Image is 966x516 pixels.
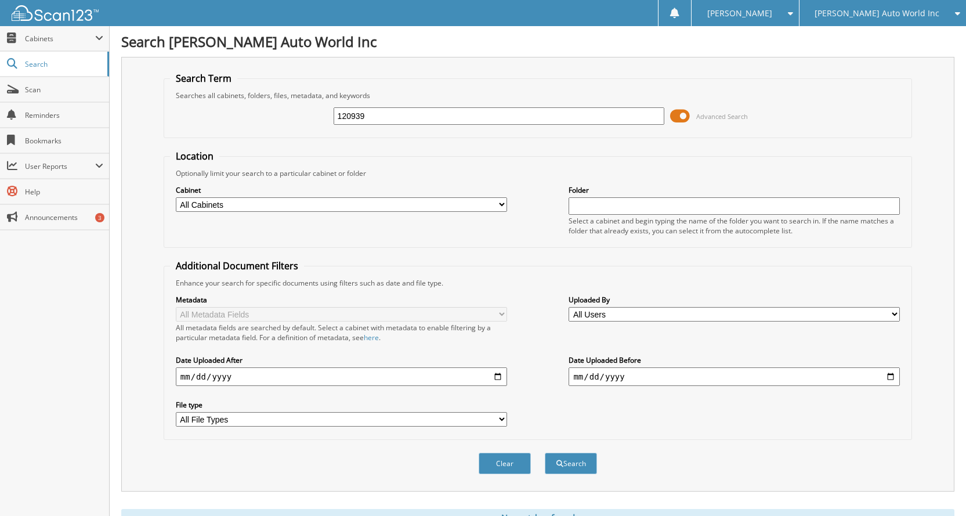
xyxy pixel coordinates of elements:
label: Date Uploaded After [176,355,507,365]
span: Search [25,59,102,69]
span: Bookmarks [25,136,103,146]
legend: Additional Document Filters [170,259,304,272]
legend: Search Term [170,72,237,85]
label: File type [176,400,507,410]
label: Cabinet [176,185,507,195]
span: Scan [25,85,103,95]
a: here [364,333,379,342]
input: start [176,367,507,386]
span: Announcements [25,212,103,222]
div: Searches all cabinets, folders, files, metadata, and keywords [170,91,906,100]
div: 3 [95,213,104,222]
button: Clear [479,453,531,474]
label: Date Uploaded Before [569,355,900,365]
div: Enhance your search for specific documents using filters such as date and file type. [170,278,906,288]
div: All metadata fields are searched by default. Select a cabinet with metadata to enable filtering b... [176,323,507,342]
label: Folder [569,185,900,195]
div: Optionally limit your search to a particular cabinet or folder [170,168,906,178]
span: [PERSON_NAME] Auto World Inc [815,10,939,17]
h1: Search [PERSON_NAME] Auto World Inc [121,32,954,51]
button: Search [545,453,597,474]
span: Advanced Search [696,112,748,121]
img: scan123-logo-white.svg [12,5,99,21]
span: [PERSON_NAME] [707,10,772,17]
span: Cabinets [25,34,95,44]
span: User Reports [25,161,95,171]
label: Uploaded By [569,295,900,305]
input: end [569,367,900,386]
div: Select a cabinet and begin typing the name of the folder you want to search in. If the name match... [569,216,900,236]
span: Reminders [25,110,103,120]
span: Help [25,187,103,197]
label: Metadata [176,295,507,305]
legend: Location [170,150,219,163]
